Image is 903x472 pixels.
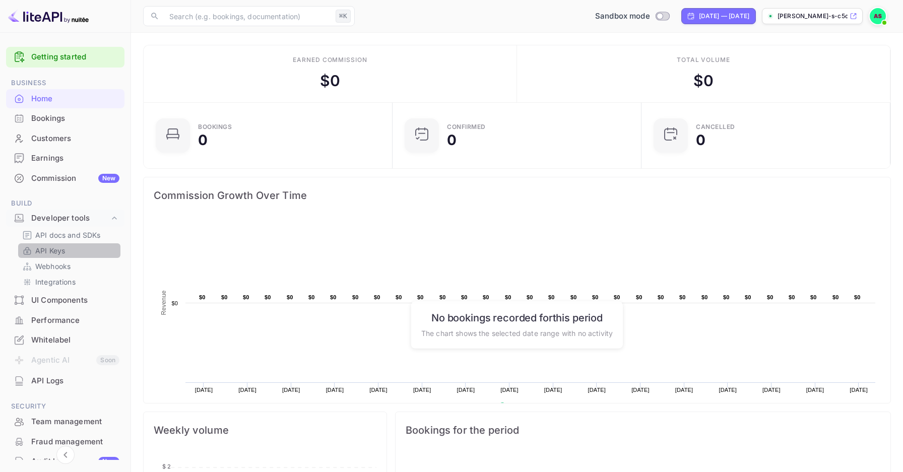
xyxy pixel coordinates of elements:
div: Audit logs [31,456,119,467]
text: $0 [461,294,468,300]
text: $0 [243,294,249,300]
input: Search (e.g. bookings, documentation) [163,6,332,26]
div: Switch to Production mode [591,11,673,22]
div: Home [6,89,124,109]
span: Build [6,198,124,209]
div: Fraud management [6,432,124,452]
div: 0 [447,133,457,147]
a: Team management [6,412,124,431]
text: $0 [679,294,686,300]
span: Sandbox mode [595,11,650,22]
div: Earned commission [293,55,367,64]
text: [DATE] [719,387,737,393]
text: $0 [658,294,664,300]
a: Getting started [31,51,119,63]
div: Home [31,93,119,105]
text: Revenue [160,290,167,315]
text: $0 [767,294,773,300]
div: CANCELLED [696,124,735,130]
div: Bookings [31,113,119,124]
p: API Keys [35,245,65,256]
text: $0 [439,294,446,300]
span: Weekly volume [154,422,376,438]
div: Webhooks [18,259,120,274]
text: $0 [352,294,359,300]
a: API Logs [6,371,124,390]
div: Integrations [18,275,120,289]
text: [DATE] [500,387,519,393]
a: Integrations [22,277,116,287]
div: $ 0 [693,70,714,92]
div: API Logs [31,375,119,387]
a: Webhooks [22,261,116,272]
p: API docs and SDKs [35,230,101,240]
text: $0 [505,294,511,300]
div: Whitelabel [6,330,124,350]
text: $0 [221,294,228,300]
text: $0 [308,294,315,300]
div: Team management [31,416,119,428]
text: $0 [854,294,861,300]
div: Bookings [6,109,124,128]
span: Bookings for the period [406,422,880,438]
text: $0 [527,294,533,300]
button: Collapse navigation [56,446,75,464]
text: [DATE] [762,387,781,393]
text: [DATE] [369,387,388,393]
div: API Keys [18,243,120,258]
text: $0 [570,294,577,300]
div: 0 [696,133,705,147]
text: [DATE] [806,387,824,393]
div: Total volume [677,55,731,64]
text: $0 [374,294,380,300]
div: New [98,457,119,466]
text: $0 [592,294,599,300]
text: $0 [614,294,620,300]
div: Commission [31,173,119,184]
text: [DATE] [238,387,256,393]
span: Commission Growth Over Time [154,187,880,204]
text: $0 [396,294,402,300]
div: Fraud management [31,436,119,448]
text: $0 [832,294,839,300]
h6: No bookings recorded for this period [421,311,613,323]
div: Bookings [198,124,232,130]
text: Revenue [509,402,535,410]
div: Earnings [31,153,119,164]
a: Customers [6,129,124,148]
a: API Keys [22,245,116,256]
text: [DATE] [413,387,431,393]
text: [DATE] [457,387,475,393]
div: New [98,174,119,183]
div: Whitelabel [31,334,119,346]
div: API docs and SDKs [18,228,120,242]
text: $0 [330,294,337,300]
div: Developer tools [6,210,124,227]
text: [DATE] [675,387,693,393]
text: $0 [171,300,178,306]
text: $0 [265,294,271,300]
div: ⌘K [336,10,351,23]
div: API Logs [6,371,124,391]
a: Fraud management [6,432,124,451]
div: Confirmed [447,124,486,130]
div: Getting started [6,47,124,68]
div: Developer tools [31,213,109,224]
p: Integrations [35,277,76,287]
div: 0 [198,133,208,147]
text: [DATE] [195,387,213,393]
div: [DATE] — [DATE] [699,12,749,21]
a: Bookings [6,109,124,127]
text: $0 [745,294,751,300]
a: UI Components [6,291,124,309]
text: $0 [723,294,730,300]
text: [DATE] [850,387,868,393]
text: $0 [199,294,206,300]
text: $0 [287,294,293,300]
div: UI Components [31,295,119,306]
a: API docs and SDKs [22,230,116,240]
div: UI Components [6,291,124,310]
p: The chart shows the selected date range with no activity [421,327,613,338]
text: $0 [810,294,817,300]
a: Audit logsNew [6,452,124,470]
